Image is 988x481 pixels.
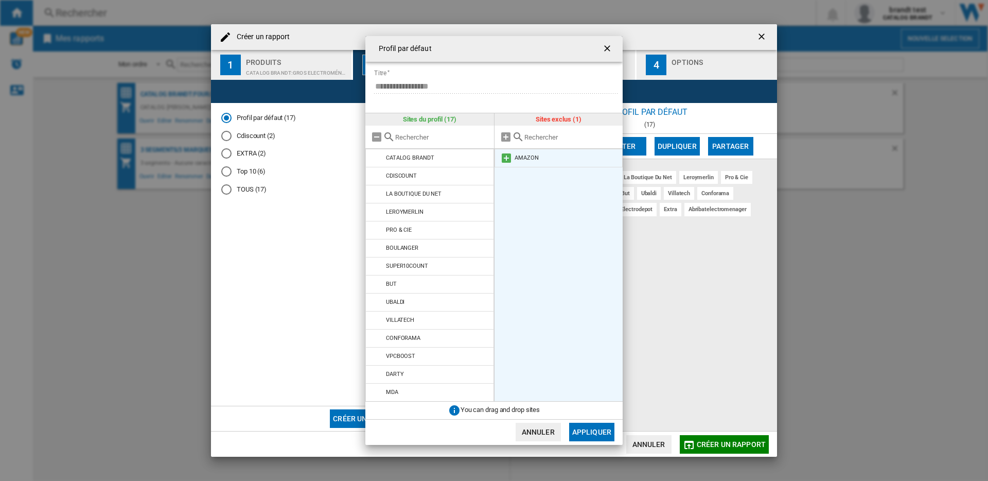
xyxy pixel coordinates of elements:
div: BUT [386,281,397,287]
div: Sites du profil (17) [365,113,494,126]
button: Annuler [516,423,561,441]
h4: Profil par défaut [374,44,432,54]
div: LA BOUTIQUE DU NET [386,191,442,197]
button: getI18NText('BUTTONS.CLOSE_DIALOG') [598,39,619,59]
div: CDISCOUNT [386,173,417,179]
span: You can drag and drop sites [461,406,540,414]
div: AMAZON [515,154,538,161]
div: VILLATECH [386,317,414,323]
div: VPCBOOST [386,353,415,359]
div: LEROYMERLIN [386,209,424,215]
div: BOULANGER [386,245,418,251]
ng-md-icon: getI18NText('BUTTONS.CLOSE_DIALOG') [602,43,614,56]
div: UBALDI [386,299,404,305]
div: CATALOG BRANDT [386,154,434,161]
md-icon: Tout ajouter [500,131,512,143]
input: Rechercher [524,133,618,141]
div: DARTY [386,371,404,377]
div: SUPER10COUNT [386,263,428,269]
div: PRO & CIE [386,227,412,233]
input: Rechercher [395,133,489,141]
div: Sites exclus (1) [495,113,623,126]
button: Appliquer [569,423,614,441]
md-icon: Tout retirer [370,131,383,143]
div: MDA [386,389,398,396]
div: CONFORAMA [386,335,420,341]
